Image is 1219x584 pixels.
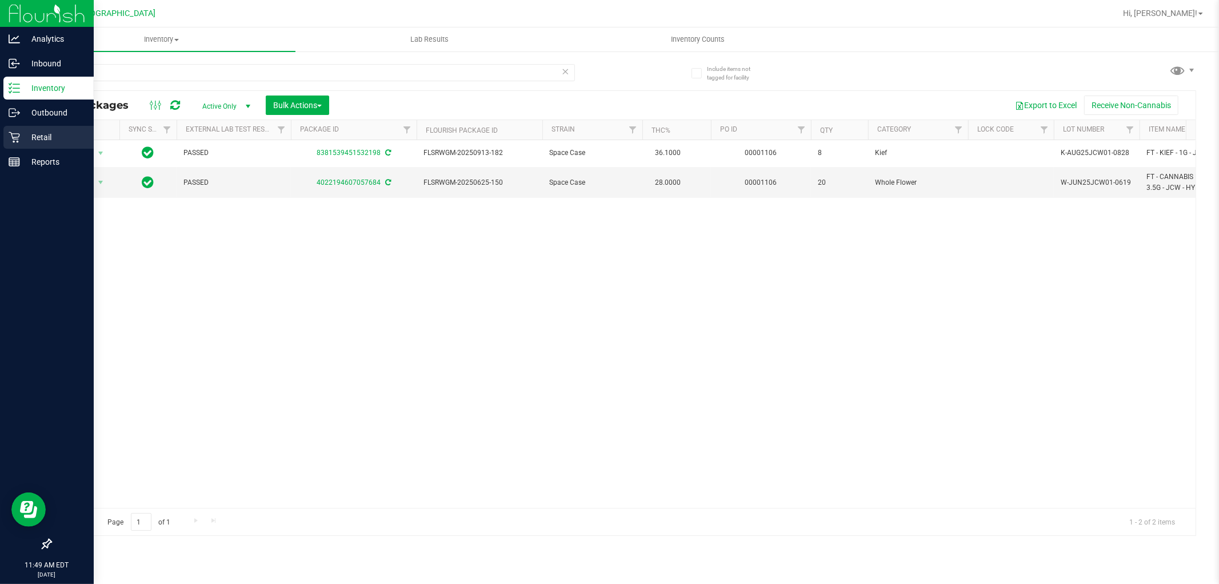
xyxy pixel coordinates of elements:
span: 28.0000 [649,174,686,191]
span: Inventory [27,34,295,45]
a: Filter [949,120,968,140]
span: 20 [818,177,861,188]
a: Package ID [300,125,339,133]
inline-svg: Reports [9,156,20,168]
a: Filter [272,120,291,140]
p: Retail [20,130,89,144]
span: 36.1000 [649,145,686,161]
span: Hi, [PERSON_NAME]! [1123,9,1197,18]
a: Filter [1121,120,1140,140]
a: 00001106 [745,178,777,186]
span: Space Case [549,177,636,188]
a: Filter [1035,120,1054,140]
span: W-JUN25JCW01-0619 [1061,177,1133,188]
a: 4022194607057684 [317,178,381,186]
a: THC% [652,126,670,134]
span: Kief [875,148,961,158]
p: Inventory [20,81,89,95]
span: Space Case [549,148,636,158]
inline-svg: Inventory [9,82,20,94]
p: Inbound [20,57,89,70]
button: Export to Excel [1008,96,1084,115]
a: 00001106 [745,149,777,157]
a: Lab Results [295,27,563,51]
span: Sync from Compliance System [383,149,391,157]
a: Lock Code [977,125,1014,133]
span: Include items not tagged for facility [707,65,764,82]
input: 1 [131,513,151,531]
a: Qty [820,126,833,134]
span: 8 [818,148,861,158]
a: Category [877,125,911,133]
span: In Sync [142,145,154,161]
a: Filter [398,120,417,140]
span: Clear [562,64,570,79]
span: Bulk Actions [273,101,322,110]
span: PASSED [183,148,284,158]
a: Inventory [27,27,295,51]
inline-svg: Analytics [9,33,20,45]
span: 1 - 2 of 2 items [1120,513,1184,530]
inline-svg: Retail [9,132,20,143]
a: Strain [551,125,575,133]
span: select [94,174,108,190]
a: Sync Status [129,125,173,133]
p: Analytics [20,32,89,46]
a: Inventory Counts [563,27,832,51]
p: 11:49 AM EDT [5,560,89,570]
p: [DATE] [5,570,89,579]
span: Whole Flower [875,177,961,188]
span: All Packages [59,99,140,112]
span: [GEOGRAPHIC_DATA] [78,9,156,18]
span: select [94,145,108,161]
span: FLSRWGM-20250625-150 [423,177,535,188]
span: Inventory Counts [656,34,740,45]
p: Reports [20,155,89,169]
button: Receive Non-Cannabis [1084,96,1178,115]
p: Outbound [20,106,89,120]
a: Filter [624,120,642,140]
button: Bulk Actions [266,96,329,115]
a: Item Name [1149,125,1185,133]
a: Flourish Package ID [426,126,498,134]
span: Lab Results [395,34,464,45]
a: Filter [158,120,177,140]
span: In Sync [142,174,154,190]
span: Page of 1 [98,513,180,531]
a: 8381539451532198 [317,149,381,157]
a: Filter [792,120,811,140]
span: FLSRWGM-20250913-182 [423,148,535,158]
inline-svg: Outbound [9,107,20,118]
span: Sync from Compliance System [383,178,391,186]
a: PO ID [720,125,737,133]
inline-svg: Inbound [9,58,20,69]
a: Lot Number [1063,125,1104,133]
span: PASSED [183,177,284,188]
iframe: Resource center [11,492,46,527]
input: Search Package ID, Item Name, SKU, Lot or Part Number... [50,64,575,81]
a: External Lab Test Result [186,125,275,133]
span: K-AUG25JCW01-0828 [1061,148,1133,158]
